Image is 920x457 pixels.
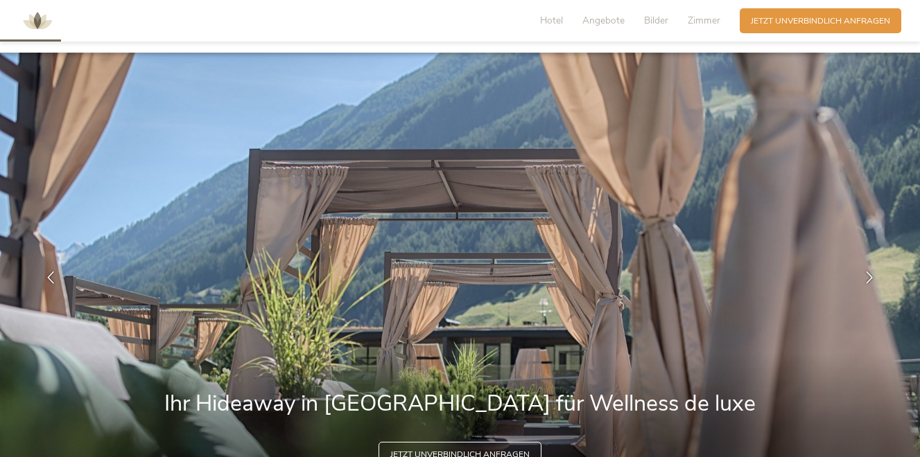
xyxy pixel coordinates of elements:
span: Bilder [644,14,668,27]
a: AMONTI & LUNARIS Wellnessresort [17,17,58,24]
span: Jetzt unverbindlich anfragen [751,15,890,27]
span: Zimmer [688,14,720,27]
span: Hotel [540,14,563,27]
span: Angebote [582,14,625,27]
